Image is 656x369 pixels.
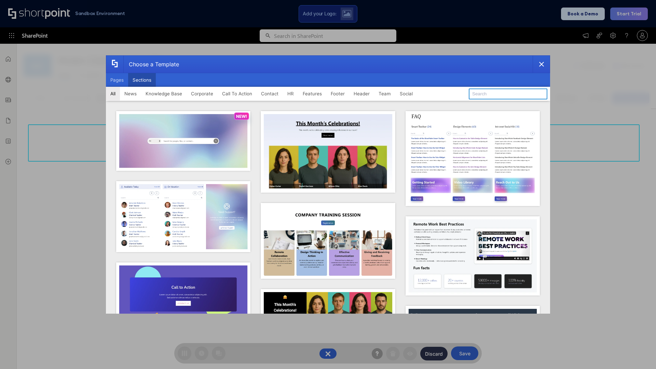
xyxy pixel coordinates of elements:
[326,87,349,100] button: Footer
[106,87,120,100] button: All
[187,87,218,100] button: Corporate
[106,73,128,87] button: Pages
[236,114,247,119] p: NEW!
[469,88,547,99] input: Search
[218,87,257,100] button: Call To Action
[374,87,395,100] button: Team
[395,87,417,100] button: Social
[349,87,374,100] button: Header
[283,87,298,100] button: HR
[298,87,326,100] button: Features
[123,56,179,73] div: Choose a Template
[128,73,156,87] button: Sections
[141,87,187,100] button: Knowledge Base
[622,336,656,369] iframe: Chat Widget
[106,55,550,314] div: template selector
[120,87,141,100] button: News
[257,87,283,100] button: Contact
